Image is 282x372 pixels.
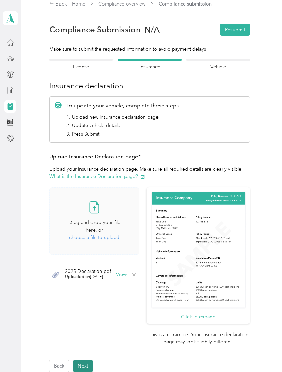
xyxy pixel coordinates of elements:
[49,360,69,372] button: Back
[49,25,141,34] h1: Compliance Submission
[116,272,127,277] button: View
[69,235,119,241] span: choose a file to upload
[66,122,181,129] li: 2. Update vehicle details
[49,63,113,71] h4: License
[186,63,250,71] h4: Vehicle
[181,313,216,320] button: Click to expand
[98,1,145,7] a: Compliance overview
[49,152,250,161] h3: Upload Insurance Declaration page*
[72,1,85,7] a: Home
[243,333,282,372] iframe: Everlance-gr Chat Button Frame
[66,102,181,110] p: To update your vehicle, complete these steps:
[49,166,250,180] p: Upload your insurance declaration page. Make sure all required details are clearly visible.
[66,130,181,138] li: 3. Press Submit!
[50,188,139,254] span: Drag and drop your file here, orchoose a file to upload
[147,331,250,346] p: This is an example. Your insurance declaration page may look slightly different.
[118,63,181,71] h4: Insurance
[65,269,111,274] span: 2025 Declaration.pdf
[68,220,120,233] span: Drag and drop your file here, or
[150,191,247,309] img: Sample insurance declaration
[73,360,93,372] button: Next
[220,24,250,36] button: Resubmit
[144,26,160,33] span: N/A
[159,0,212,8] span: Compliance submission
[49,45,250,53] div: Make sure to submit the requested information to avoid payment delays
[65,274,111,280] span: Uploaded on [DATE]
[49,173,145,180] button: What is the Insurance Declaration page?
[66,114,181,121] li: 1. Upload new insurance declaration page
[49,80,250,92] h3: Insurance declaration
